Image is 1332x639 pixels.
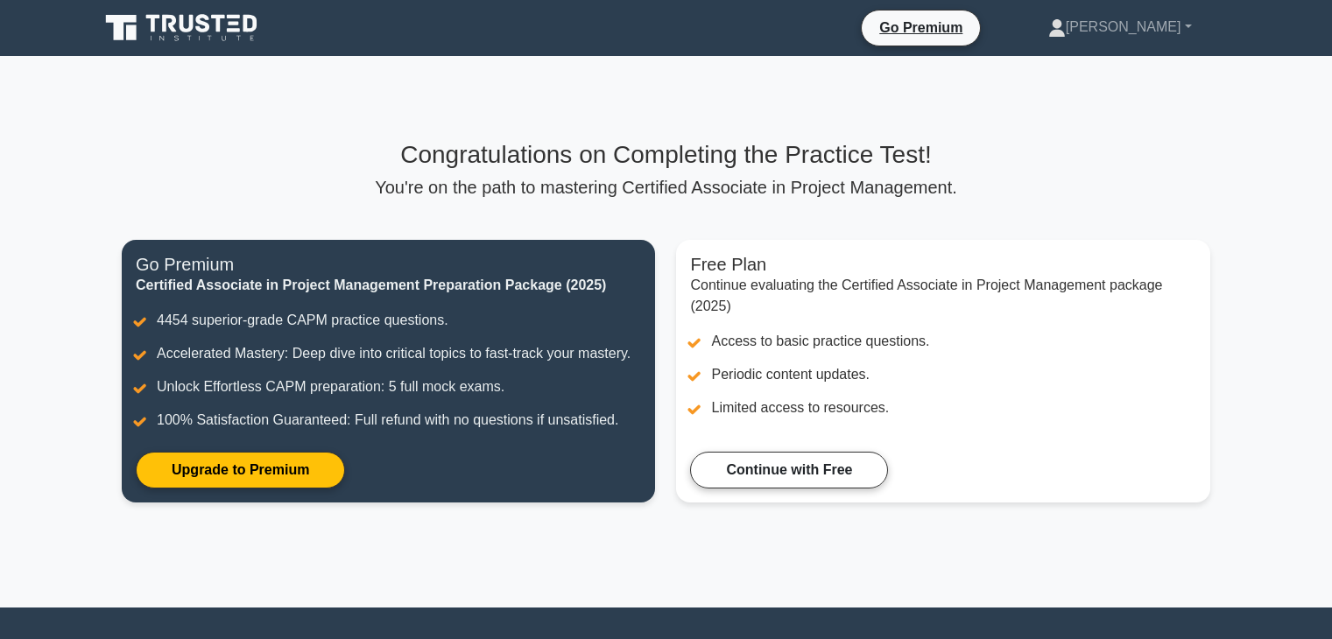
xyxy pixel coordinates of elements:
[122,140,1210,170] h3: Congratulations on Completing the Practice Test!
[136,452,345,488] a: Upgrade to Premium
[869,17,973,39] a: Go Premium
[122,177,1210,198] p: You're on the path to mastering Certified Associate in Project Management.
[1006,10,1234,45] a: [PERSON_NAME]
[690,452,888,488] a: Continue with Free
